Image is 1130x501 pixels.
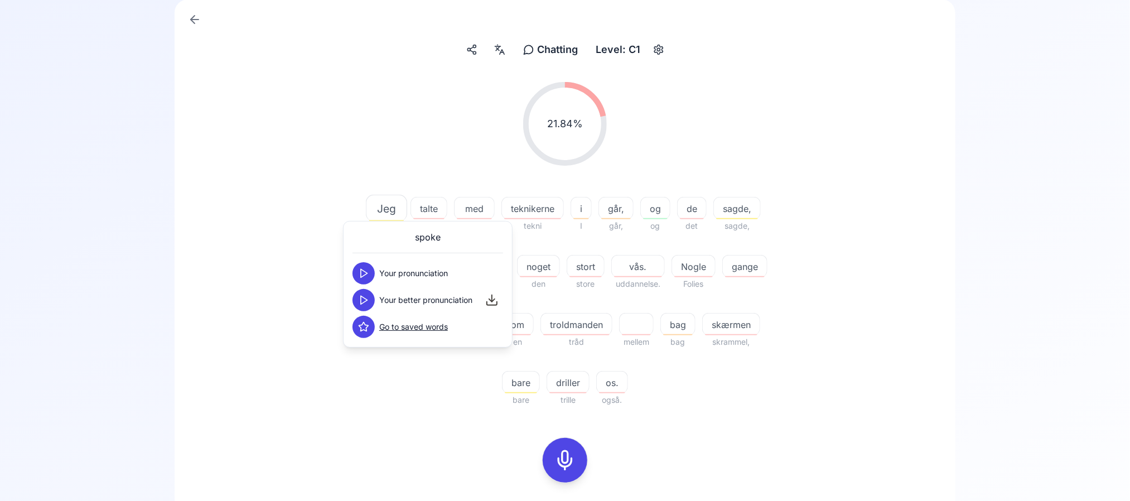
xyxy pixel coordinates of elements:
[366,200,407,216] span: Jeg
[415,230,441,244] span: spoke
[599,202,633,215] span: går,
[501,335,534,349] span: en
[619,335,654,349] span: mellem
[598,219,634,233] span: går,
[672,255,716,277] button: Nogle
[518,260,559,273] span: noget
[502,393,540,407] span: bare
[540,313,612,335] button: troldmanden
[502,202,563,215] span: teknikerne
[703,318,760,331] span: skærmen
[672,260,715,273] span: Nogle
[713,219,761,233] span: sagde,
[501,219,564,233] span: tekni
[596,371,628,393] button: os.
[722,255,767,277] button: gange
[455,202,494,215] span: med
[641,202,670,215] span: og
[678,202,706,215] span: de
[567,260,604,273] span: stort
[547,376,589,389] span: driller
[660,313,696,335] button: bag
[411,219,447,233] span: tager
[592,40,645,60] div: Level: C1
[547,393,590,407] span: trille
[571,202,591,215] span: i
[379,268,448,279] span: Your pronunciation
[677,219,707,233] span: det
[677,197,707,219] button: de
[672,277,716,291] span: Folies
[661,318,695,331] span: bag
[567,277,605,291] span: store
[571,197,592,219] button: i
[592,40,668,60] button: Level: C1
[502,318,533,331] span: om
[541,318,612,331] span: troldmanden
[598,197,634,219] button: går,
[517,255,560,277] button: noget
[596,393,628,407] span: også.
[369,197,404,219] button: Jeg
[503,376,539,389] span: bare
[538,42,578,57] span: Chatting
[501,313,534,335] button: om
[723,260,767,273] span: gange
[547,116,583,132] span: 21.84 %
[379,321,448,333] a: Go to saved words
[547,371,590,393] button: driller
[379,295,472,306] span: Your better pronunciation
[501,197,564,219] button: teknikerne
[519,40,583,60] button: Chatting
[660,335,696,349] span: bag
[640,197,670,219] button: og
[702,313,760,335] button: skærmen
[702,335,760,349] span: skrammel,
[713,197,761,219] button: sagde,
[517,277,560,291] span: den
[571,219,592,233] span: I
[454,197,495,219] button: med
[714,202,760,215] span: sagde,
[640,219,670,233] span: og
[502,371,540,393] button: bare
[411,202,447,215] span: talte
[611,255,665,277] button: vås.
[540,335,612,349] span: tråd
[597,376,627,389] span: os.
[411,197,447,219] button: talte
[612,260,664,273] span: vås.
[567,255,605,277] button: stort
[611,277,665,291] span: uddannelse.
[454,219,495,233] span: automati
